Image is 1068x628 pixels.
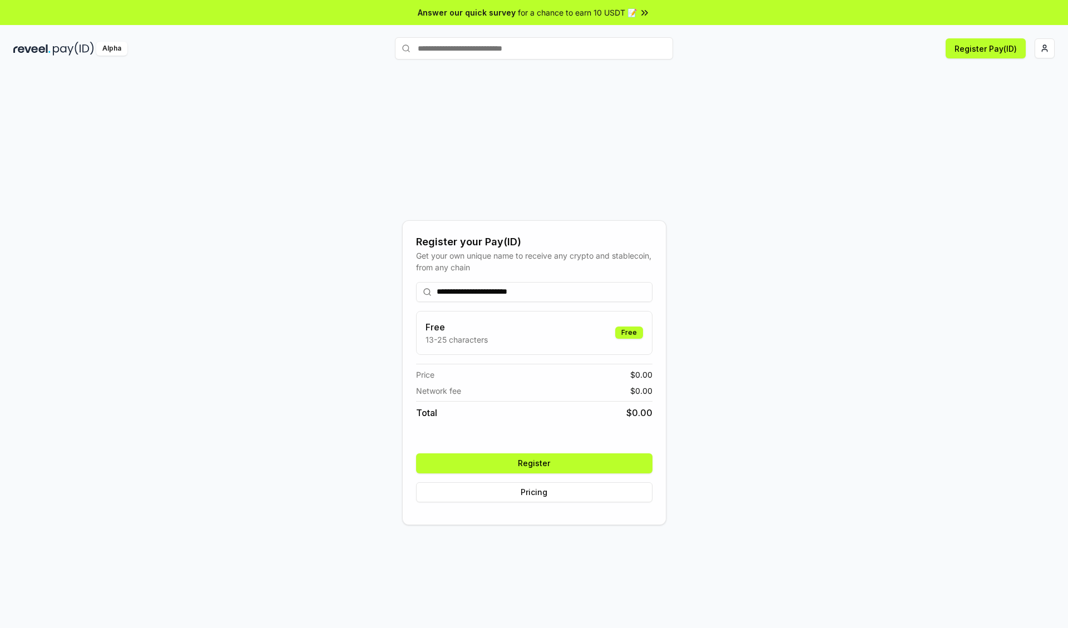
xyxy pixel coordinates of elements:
[96,42,127,56] div: Alpha
[426,320,488,334] h3: Free
[626,406,652,419] span: $ 0.00
[416,482,652,502] button: Pricing
[418,7,516,18] span: Answer our quick survey
[426,334,488,345] p: 13-25 characters
[13,42,51,56] img: reveel_dark
[615,327,643,339] div: Free
[53,42,94,56] img: pay_id
[416,369,434,380] span: Price
[946,38,1026,58] button: Register Pay(ID)
[518,7,637,18] span: for a chance to earn 10 USDT 📝
[416,250,652,273] div: Get your own unique name to receive any crypto and stablecoin, from any chain
[416,453,652,473] button: Register
[416,406,437,419] span: Total
[416,385,461,397] span: Network fee
[630,385,652,397] span: $ 0.00
[416,234,652,250] div: Register your Pay(ID)
[630,369,652,380] span: $ 0.00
